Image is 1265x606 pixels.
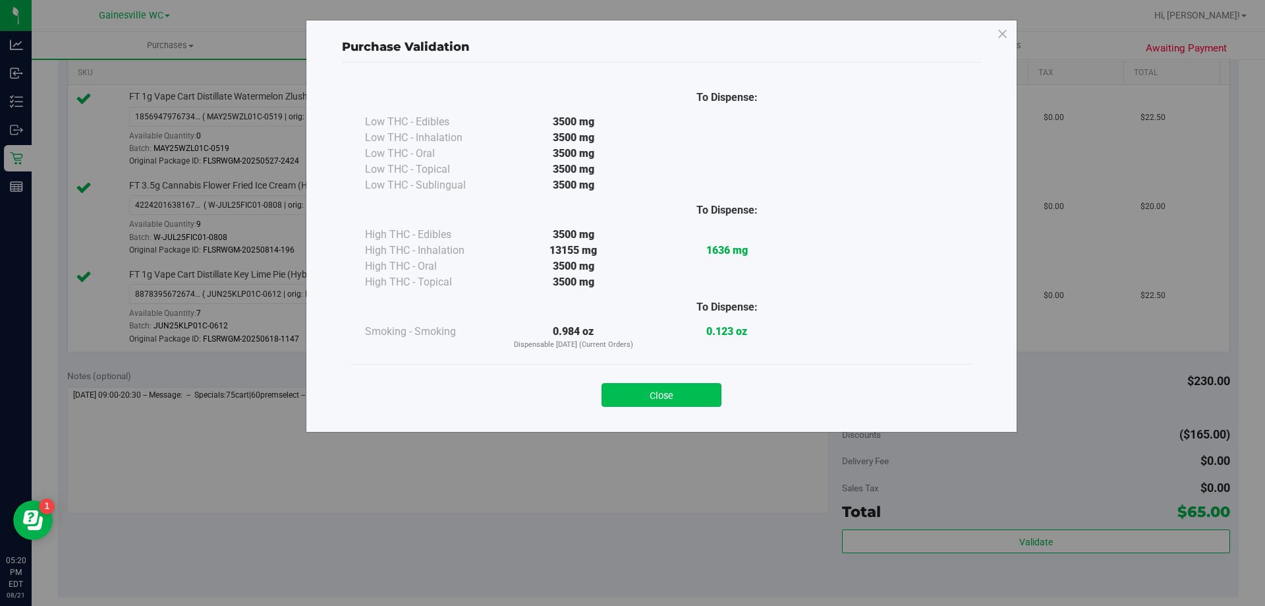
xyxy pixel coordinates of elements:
[650,202,804,218] div: To Dispense:
[365,146,497,162] div: Low THC - Oral
[39,499,55,514] iframe: Resource center unread badge
[602,383,721,407] button: Close
[497,130,650,146] div: 3500 mg
[365,258,497,274] div: High THC - Oral
[365,130,497,146] div: Low THC - Inhalation
[497,146,650,162] div: 3500 mg
[497,177,650,193] div: 3500 mg
[365,243,497,258] div: High THC - Inhalation
[497,258,650,274] div: 3500 mg
[365,227,497,243] div: High THC - Edibles
[342,40,470,54] span: Purchase Validation
[650,299,804,315] div: To Dispense:
[365,162,497,177] div: Low THC - Topical
[497,243,650,258] div: 13155 mg
[706,325,747,338] strong: 0.123 oz
[365,177,497,193] div: Low THC - Sublingual
[13,500,53,540] iframe: Resource center
[497,340,650,351] p: Dispensable [DATE] (Current Orders)
[497,274,650,290] div: 3500 mg
[650,90,804,106] div: To Dispense:
[365,114,497,130] div: Low THC - Edibles
[497,114,650,130] div: 3500 mg
[706,244,748,257] strong: 1636 mg
[497,324,650,351] div: 0.984 oz
[365,324,497,340] div: Smoking - Smoking
[497,162,650,177] div: 3500 mg
[497,227,650,243] div: 3500 mg
[365,274,497,290] div: High THC - Topical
